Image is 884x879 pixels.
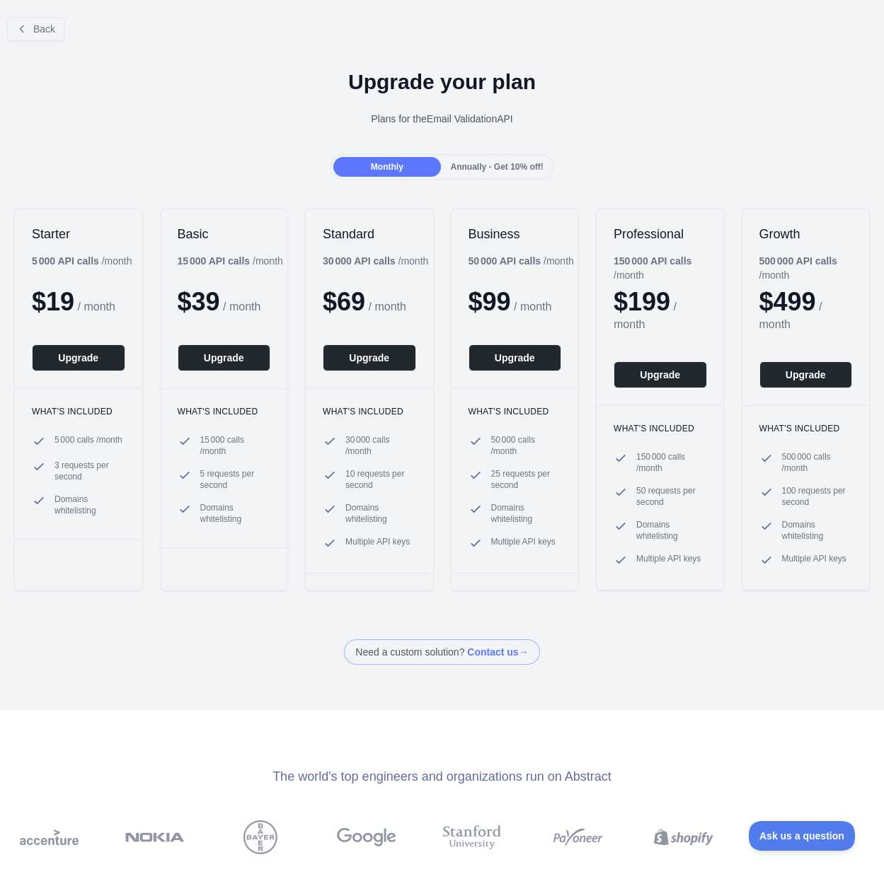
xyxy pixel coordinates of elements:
[782,519,853,542] span: Domains whitelisting
[491,536,556,550] span: Multiple API keys
[636,553,701,567] span: Multiple API keys
[749,821,856,851] iframe: Toggle Customer Support
[345,536,410,550] span: Multiple API keys
[782,553,846,567] span: Multiple API keys
[636,519,707,542] span: Domains whitelisting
